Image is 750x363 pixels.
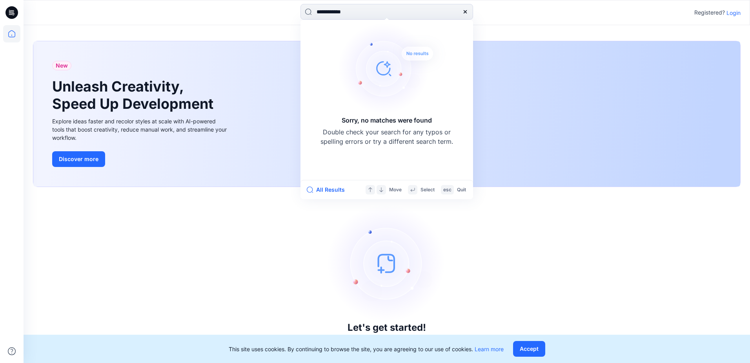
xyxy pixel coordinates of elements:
h3: Let's get started! [348,322,426,333]
h5: Sorry, no matches were found [342,115,432,125]
p: Move [389,186,402,194]
button: All Results [307,185,350,194]
p: Registered? [694,8,725,17]
button: Discover more [52,151,105,167]
a: Learn more [475,346,504,352]
img: empty-state-image.svg [328,204,446,322]
p: Double check your search for any typos or spelling errors or try a different search term. [320,127,453,146]
a: Discover more [52,151,229,167]
p: Quit [457,186,466,194]
p: Login [726,9,741,17]
img: Sorry, no matches were found [338,21,448,115]
p: Select [421,186,435,194]
span: New [56,61,68,70]
h1: Unleash Creativity, Speed Up Development [52,78,217,112]
div: Explore ideas faster and recolor styles at scale with AI-powered tools that boost creativity, red... [52,117,229,142]
button: Accept [513,341,545,357]
p: This site uses cookies. By continuing to browse the site, you are agreeing to our use of cookies. [229,345,504,353]
p: esc [443,186,451,194]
